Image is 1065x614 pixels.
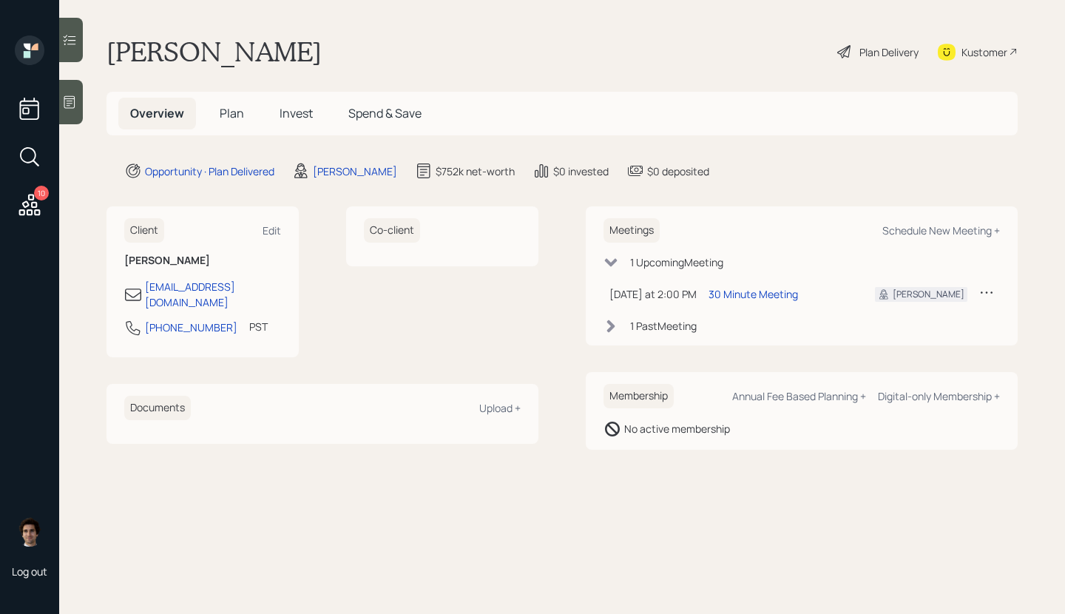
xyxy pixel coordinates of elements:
div: [DATE] at 2:00 PM [609,286,697,302]
div: Digital-only Membership + [878,389,1000,403]
div: 10 [34,186,49,200]
div: Schedule New Meeting + [882,223,1000,237]
h6: Meetings [603,218,660,243]
div: Annual Fee Based Planning + [732,389,866,403]
div: [PHONE_NUMBER] [145,320,237,335]
div: $0 invested [553,163,609,179]
div: Kustomer [961,44,1007,60]
div: Edit [263,223,281,237]
h6: Client [124,218,164,243]
img: harrison-schaefer-headshot-2.png [15,517,44,547]
h1: [PERSON_NAME] [106,36,322,68]
div: 30 Minute Meeting [709,286,798,302]
span: Invest [280,105,313,121]
h6: [PERSON_NAME] [124,254,281,267]
div: No active membership [624,421,730,436]
div: Log out [12,564,47,578]
div: [EMAIL_ADDRESS][DOMAIN_NAME] [145,279,281,310]
div: $0 deposited [647,163,709,179]
span: Plan [220,105,244,121]
div: Plan Delivery [859,44,919,60]
div: PST [249,319,268,334]
span: Overview [130,105,184,121]
div: [PERSON_NAME] [893,288,964,301]
h6: Documents [124,396,191,420]
span: Spend & Save [348,105,422,121]
div: $752k net-worth [436,163,515,179]
div: Opportunity · Plan Delivered [145,163,274,179]
div: 1 Past Meeting [630,318,697,334]
h6: Co-client [364,218,420,243]
div: 1 Upcoming Meeting [630,254,723,270]
h6: Membership [603,384,674,408]
div: Upload + [479,401,521,415]
div: [PERSON_NAME] [313,163,397,179]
